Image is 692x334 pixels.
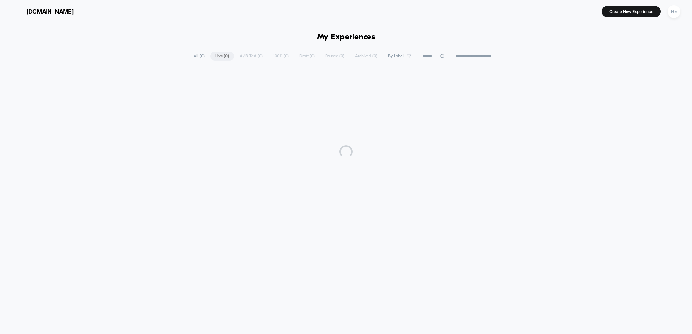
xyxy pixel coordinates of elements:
span: By Label [388,54,404,59]
button: Create New Experience [602,6,661,17]
button: HE [666,5,682,18]
span: [DOMAIN_NAME] [26,8,74,15]
button: [DOMAIN_NAME] [10,6,76,17]
h1: My Experiences [317,33,375,42]
span: All ( 0 ) [189,52,209,61]
div: HE [668,5,680,18]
